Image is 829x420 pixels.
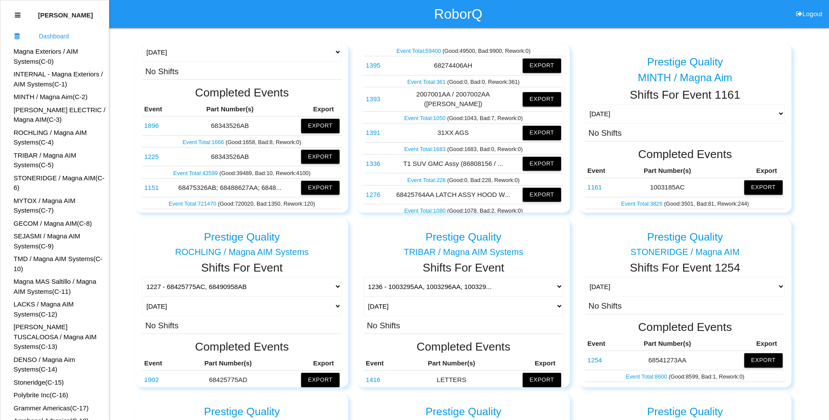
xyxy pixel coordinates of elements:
[14,174,104,192] a: STONERIDGE / Magna AIM(C-6)
[364,56,386,75] td: 68274406AH
[301,373,340,387] button: Export
[366,191,380,198] a: 1276
[366,95,380,103] a: 1393
[585,224,785,257] a: Prestige Quality STONERIDGE / Magna AIM
[426,231,502,243] h5: Prestige Quality
[14,197,75,214] a: MYTOX / Magna AIM Systems(C-7)
[585,148,785,161] h2: Completed Events
[364,371,389,389] td: LETTERS
[0,105,109,125] div: JOHNSON ELECTRIC / Magna AIM's Dashboard
[146,319,179,330] h3: No Shifts
[585,164,623,178] th: Event
[623,178,711,197] td: 1003185AC
[366,205,561,215] p: (Good: 1078 , Bad: 2 , Rework: 0 )
[647,406,723,417] h5: Prestige Quality
[14,278,96,295] a: Magna MAS Saltillo / Magna AIM Systems(C-11)
[144,376,159,383] a: 1902
[364,185,386,204] td: 68425764AA LATCH ASSY HOOD W/SW
[0,92,109,102] div: MINTH / Magna Aim's Dashboard
[366,62,380,69] a: 1395
[14,106,105,124] a: [PERSON_NAME] ELECTRIC / Magna AIM(C-3)
[623,351,711,370] td: 68541273AA
[0,128,109,148] div: ROCHLING / Magna AIM Systems's Dashboard
[142,341,342,353] h2: Completed Events
[0,47,109,66] div: Magna Exteriors / AIM Systems's Dashboard
[366,160,380,167] a: 1336
[585,337,623,351] th: Event
[364,262,563,274] h2: Shifts For Event
[623,164,711,178] th: Part Number(s)
[587,198,783,208] p: (Good: 3501 , Bad: 81 , Rework: 244 )
[366,113,561,122] p: (Good: 1043 , Bad: 7 , Rework: 0 )
[142,262,342,274] h2: Shifts For Event
[404,207,447,214] a: Event Total:1080
[647,56,723,68] h5: Prestige Quality
[14,404,89,412] a: Grammer Americas(C-17)
[585,247,785,257] div: STONERIDGE / Magna AIM
[404,115,447,121] a: Event Total:1050
[204,406,280,417] h5: Prestige Quality
[14,255,102,272] a: TMD / Magna AIM Systems(C-10)
[142,117,168,135] td: 68343526AB
[0,300,109,319] div: LACKS / Magna AIM Systems's Dashboard
[0,254,109,274] div: TMD / Magna AIM Systems's Dashboard
[292,102,342,117] th: Export
[0,196,109,216] div: MYTOX / Magna AIM Systems's Dashboard
[169,200,218,207] a: Event Total:721470
[14,323,97,350] a: [PERSON_NAME] TUSCALOOSA / Magna AIM Systems(C-13)
[585,351,623,370] td: 68541273AA
[407,177,447,183] a: Event Total:228
[386,124,520,142] td: 31XX AGS
[14,379,64,386] a: Stoneridge(C-15)
[523,59,561,72] button: Export
[585,89,785,101] h2: Shifts For Event 1161
[168,102,292,117] th: Part Number(s)
[364,87,386,111] td: 2007001AA / 2007002AA (Ryan)
[14,391,68,399] a: Polybrite Inc(C-16)
[38,5,93,19] p: Ryan Wheater
[621,200,664,207] a: Event Total:3826
[144,184,159,191] a: 1151
[523,188,561,202] button: Export
[301,150,340,164] button: Export
[407,79,447,85] a: Event Total:361
[173,170,219,176] a: Event Total:43599
[0,322,109,352] div: BROSE TUSCALOOSA / Magna AIM Systems's Dashboard
[14,48,78,65] a: Magna Exteriors / AIM Systems(C-0)
[364,224,563,257] a: Prestige Quality TRIBAR / Magna AIM Systems
[301,181,340,195] button: Export
[366,45,561,55] p: (Good: 49500 , Bad: 9900 , Rework: 0 )
[585,321,785,334] h2: Completed Events
[142,178,168,197] td: 68475326AB; 68488627AA; 68488628AA; 68488629AA; 68488630AA; 68488631AA; 68504721AA; 68504723AA; 6...
[366,174,561,184] p: (Good: 0 , Bad: 228 , Rework: 0 )
[0,26,109,47] a: Dashboard
[0,403,109,413] div: Grammer Americas's Dashboard
[364,356,389,371] th: Event
[168,117,292,135] td: 68343526AB
[142,356,172,371] th: Event
[386,87,520,111] td: 2007001AA / 2007002AA ([PERSON_NAME])
[142,247,342,257] div: ROCHLING / Magna AIM Systems
[587,183,602,191] a: 1161
[404,146,447,152] a: Event Total:1683
[364,341,563,353] h2: Completed Events
[14,220,92,227] a: GECOM / Magna AIM(C-8)
[585,262,785,274] h2: Shifts For Event 1254
[386,154,520,173] td: T1 SUV GMC Assy (86808156 / ...
[142,371,172,389] td: 68425775AD
[144,137,340,146] p: (Good: 1658 , Bad: 8 , Rework: 0 )
[744,353,783,367] button: Export
[587,371,783,381] p: (Good: 8599 , Bad: 1 , Rework: 0 )
[366,376,380,383] a: 1416
[0,355,109,375] div: DENSO / Magna Aim Systems's Dashboard
[367,319,400,330] h3: No Shifts
[389,371,514,389] td: LETTERS
[711,164,785,178] th: Export
[744,180,783,194] button: Export
[585,178,623,197] td: 1003185AC
[589,127,622,138] h3: No Shifts
[142,224,342,257] a: Prestige Quality ROCHLING / Magna AIM Systems
[146,65,179,76] h3: No Shifts
[14,232,80,250] a: SEJASMI / Magna AIM Systems(C-9)
[585,49,785,84] a: Prestige Quality MINTH / Magna Aim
